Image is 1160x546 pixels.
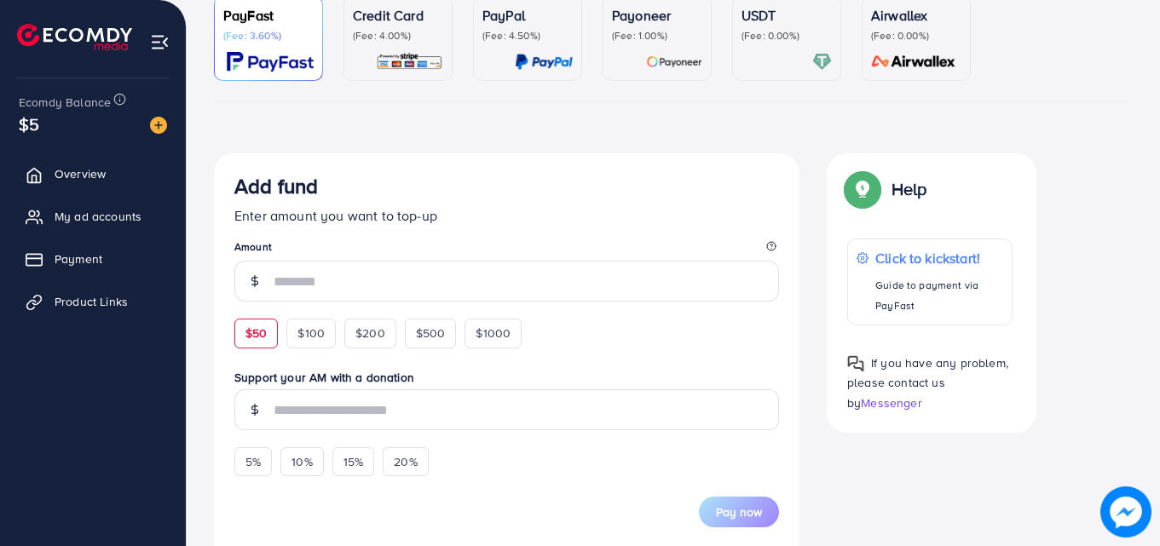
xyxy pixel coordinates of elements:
p: Enter amount you want to top-up [234,205,779,226]
img: Popup guide [847,174,878,204]
img: card [515,52,573,72]
img: image [150,117,167,134]
p: Click to kickstart! [875,248,1002,268]
span: My ad accounts [55,208,141,225]
img: image [1100,486,1151,537]
img: card [646,52,702,72]
img: card [227,52,314,72]
p: Payoneer [612,5,702,26]
span: Ecomdy Balance [19,94,111,111]
p: (Fee: 0.00%) [742,29,832,43]
span: Product Links [55,293,128,310]
span: $500 [416,325,446,342]
span: $100 [297,325,325,342]
span: If you have any problem, please contact us by [847,354,1008,411]
p: Credit Card [353,5,443,26]
button: Pay now [699,497,779,527]
span: Payment [55,250,102,267]
legend: Amount [234,239,779,261]
p: (Fee: 0.00%) [871,29,961,43]
span: Overview [55,165,106,182]
p: (Fee: 4.50%) [482,29,573,43]
p: Airwallex [871,5,961,26]
img: card [866,52,961,72]
p: Guide to payment via PayFast [875,275,1002,316]
span: 15% [343,453,363,470]
a: Payment [13,242,173,276]
span: 20% [394,453,417,470]
p: (Fee: 3.60%) [223,29,314,43]
label: Support your AM with a donation [234,369,779,386]
img: card [376,52,443,72]
span: $1000 [476,325,511,342]
a: Product Links [13,284,173,319]
h3: Add fund [234,174,318,198]
span: Messenger [861,394,921,411]
img: menu [150,32,170,52]
span: 5% [245,453,261,470]
span: Pay now [716,503,762,520]
a: My ad accounts [13,199,173,233]
p: USDT [742,5,832,26]
a: Overview [13,157,173,191]
p: PayPal [482,5,573,26]
p: Help [892,179,927,199]
p: (Fee: 1.00%) [612,29,702,43]
img: logo [17,24,132,50]
span: $50 [245,325,267,342]
span: 10% [291,453,312,470]
p: (Fee: 4.00%) [353,29,443,43]
span: $200 [355,325,385,342]
span: $5 [19,112,39,136]
img: card [812,52,832,72]
p: PayFast [223,5,314,26]
img: Popup guide [847,355,864,372]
